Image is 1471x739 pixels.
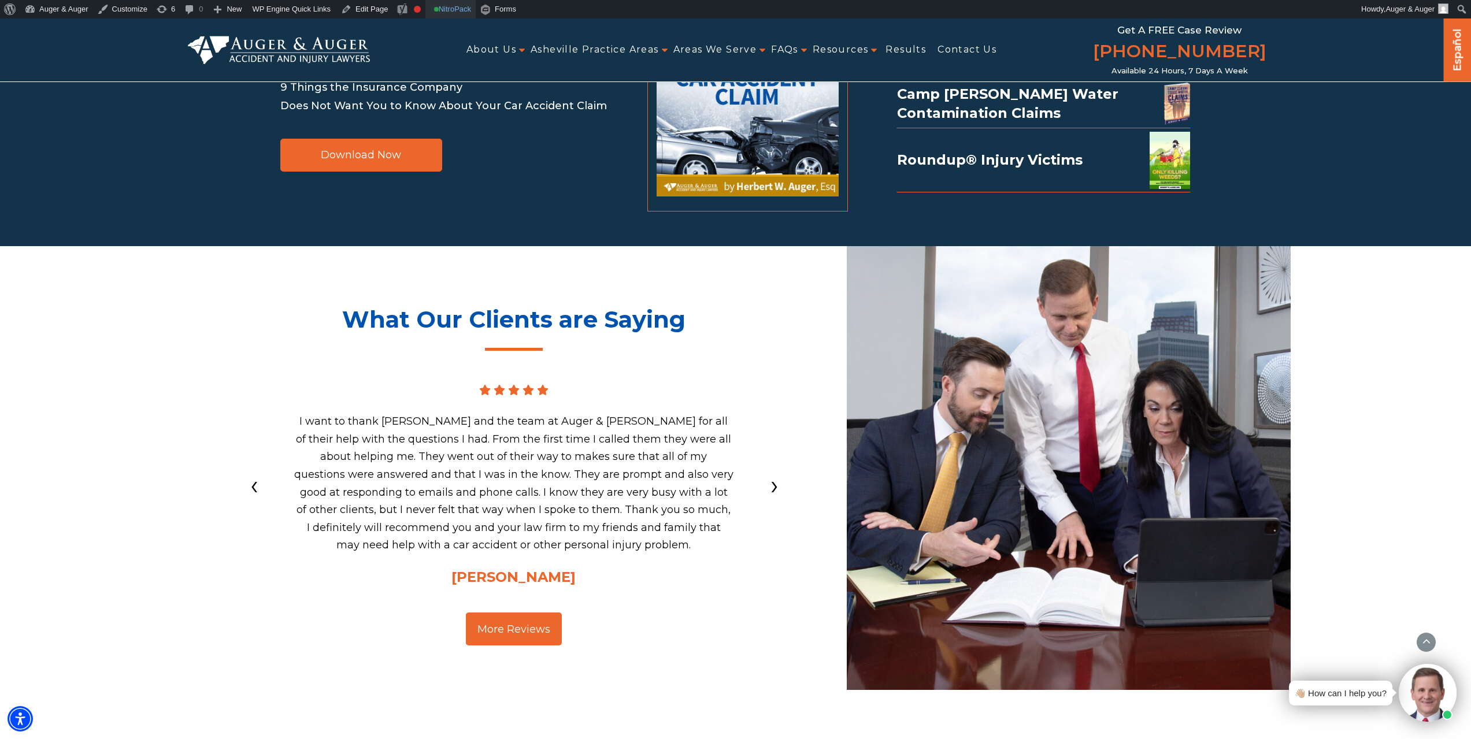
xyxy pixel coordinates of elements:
[250,471,258,498] span: Previous
[280,139,442,172] a: Download Now
[294,413,733,554] p: I want to thank [PERSON_NAME] and the team at Auger & [PERSON_NAME] for all of their help with th...
[188,36,370,64] img: Auger & Auger Accident and Injury Lawyers Logo
[280,78,607,116] p: 9 Things the Insurance Company Does Not Want You to Know About Your Car Accident Claim
[1111,66,1248,76] span: Available 24 Hours, 7 Days a Week
[8,706,33,731] div: Accessibility Menu
[451,569,576,585] span: [PERSON_NAME]
[414,6,421,13] div: Focus keyphrase not set
[1295,685,1387,701] div: 👋🏼 How can I help you?
[885,37,926,63] a: Results
[321,150,401,160] span: Download Now
[466,612,562,645] a: More Reviews
[1399,664,1457,722] img: Intaker widget Avatar
[1164,83,1191,125] img: book
[897,83,1190,125] div: Camp [PERSON_NAME] Water Contamination Claims
[466,37,516,63] a: About Us
[897,132,1190,189] a: Roundup® Injury Victims Case Against Roundup Ebook
[813,37,869,63] a: Resources
[181,299,847,340] h2: What Our Clients are Saying
[1448,18,1467,79] a: Español
[1093,39,1266,66] a: [PHONE_NUMBER]
[673,37,757,63] a: Areas We Serve
[938,37,996,63] a: Contact Us
[531,37,659,63] a: Asheville Practice Areas
[1385,5,1435,13] span: Auger & Auger
[897,83,1190,125] a: Camp [PERSON_NAME] Water Contamination Claims book
[1416,632,1436,652] button: scroll to up
[770,471,779,498] span: Next
[847,246,1291,690] img: Auger & Auger Office
[1117,24,1242,36] span: Get a FREE Case Review
[771,37,798,63] a: FAQs
[897,132,1190,189] div: Roundup® Injury Victims
[1150,132,1190,189] img: Case Against Roundup Ebook
[477,624,550,634] span: More Reviews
